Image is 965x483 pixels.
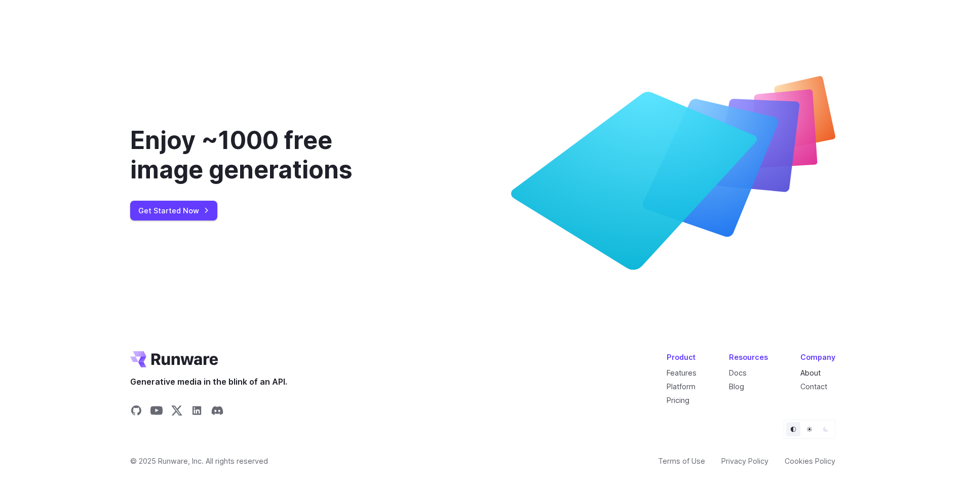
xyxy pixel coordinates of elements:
a: Docs [729,368,747,377]
span: © 2025 Runware, Inc. All rights reserved [130,455,268,467]
button: Dark [819,422,833,436]
a: Share on X [171,404,183,420]
a: Pricing [667,396,689,404]
a: Features [667,368,697,377]
div: Product [667,351,697,363]
a: Share on GitHub [130,404,142,420]
a: Terms of Use [658,455,705,467]
a: Share on LinkedIn [191,404,203,420]
a: Cookies Policy [785,455,835,467]
a: Share on Discord [211,404,223,420]
div: Enjoy ~1000 free image generations [130,126,406,184]
button: Default [786,422,800,436]
button: Light [802,422,817,436]
a: Share on YouTube [150,404,163,420]
a: Blog [729,382,744,391]
a: Platform [667,382,696,391]
a: Privacy Policy [721,455,768,467]
div: Company [800,351,835,363]
a: About [800,368,821,377]
a: Contact [800,382,827,391]
div: Resources [729,351,768,363]
span: Generative media in the blink of an API. [130,376,287,389]
ul: Theme selector [784,420,835,439]
a: Go to / [130,351,218,367]
a: Get Started Now [130,201,217,220]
